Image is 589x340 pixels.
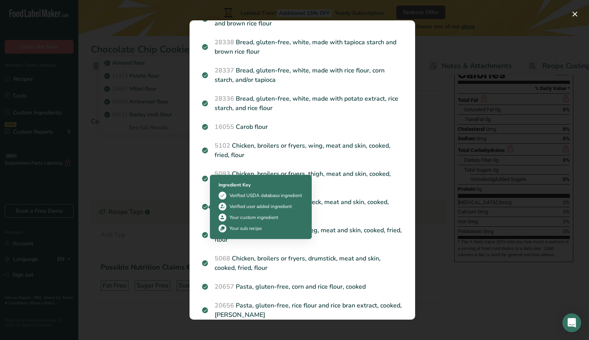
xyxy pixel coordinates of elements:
span: 5102 [215,141,230,150]
span: 16055 [215,123,234,131]
span: 20657 [215,282,234,291]
p: Bread, gluten-free, white, made with rice flour, corn starch, and/or tapioca [202,66,403,85]
div: Your sub recipe [229,225,262,232]
span: 28338 [215,38,234,47]
span: 5068 [215,254,230,263]
p: Chicken, broilers or fryers, thigh, meat and skin, cooked, fried, flour [202,169,403,188]
p: Bread, gluten-free, white, made with potato extract, rice starch, and rice flour [202,94,403,113]
span: 20656 [215,301,234,310]
span: 5093 [215,170,230,178]
span: 28337 [215,66,234,75]
p: Bread, gluten-free, white, made with tapioca starch and brown rice flour [202,38,403,56]
img: Sub Recipe [219,224,226,232]
div: Ingredient Key [219,181,303,188]
p: Chicken, broilers or fryers, neck, meat and skin, cooked, fried, flour [202,197,403,216]
div: Open Intercom Messenger [562,313,581,332]
p: Chicken, broilers or fryers, drumstick, meat and skin, cooked, fried, flour [202,254,403,273]
p: Carob flour [202,122,403,132]
div: Verified user added ingredient [229,203,292,210]
p: Chicken, broilers or fryers, wing, meat and skin, cooked, fried, flour [202,141,403,160]
span: 28336 [215,94,234,103]
p: Chicken, broilers or fryers, leg, meat and skin, cooked, fried, flour [202,226,403,244]
div: Verified USDA database ingredient [229,192,302,199]
div: Your custom ingredient [229,214,278,221]
p: Pasta, gluten-free, corn and rice flour, cooked [202,282,403,291]
p: Pasta, gluten-free, rice flour and rice bran extract, cooked, [PERSON_NAME] [202,301,403,320]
